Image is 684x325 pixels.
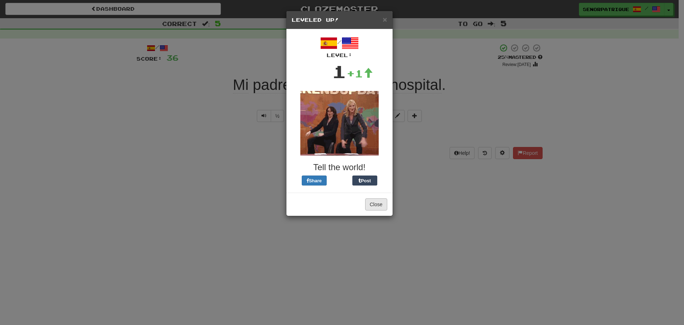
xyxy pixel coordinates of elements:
[292,35,387,59] div: /
[383,15,387,24] span: ×
[352,176,377,186] button: Post
[302,176,327,186] button: Share
[383,16,387,23] button: Close
[327,176,352,186] iframe: X Post Button
[332,59,347,84] div: 1
[365,198,387,210] button: Close
[347,66,373,81] div: +1
[300,91,379,156] img: tina-fey-e26f0ac03c4892f6ddeb7d1003ac1ab6e81ce7d97c2ff70d0ee9401e69e3face.gif
[292,16,387,24] h5: Leveled Up!
[292,52,387,59] div: Level:
[292,163,387,172] h3: Tell the world!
